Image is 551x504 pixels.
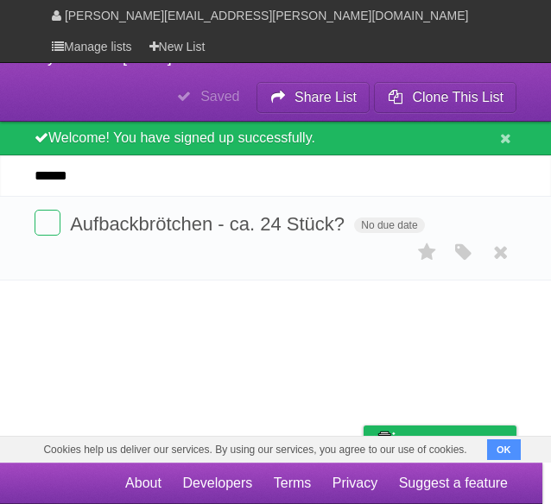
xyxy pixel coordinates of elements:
[182,467,252,500] a: Developers
[149,31,206,62] a: New List
[411,238,444,267] label: Star task
[399,467,508,500] a: Suggest a feature
[400,426,508,457] span: Buy me a coffee
[412,90,503,104] b: Clone This List
[294,90,357,104] b: Share List
[354,217,424,233] span: No due date
[487,439,521,460] button: OK
[70,213,349,235] span: Aufbackbrötchen - ca. 24 Stück?
[364,425,516,457] a: Buy me a coffee
[26,437,484,463] span: Cookies help us deliver our services. By using our services, you agree to our use of cookies.
[274,467,312,500] a: Terms
[256,82,370,113] button: Share List
[372,426,396,456] img: Buy me a coffee
[332,467,377,500] a: Privacy
[125,467,161,500] a: About
[35,210,60,236] label: Done
[200,89,239,104] b: Saved
[52,31,132,62] a: Manage lists
[374,82,516,113] button: Clone This List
